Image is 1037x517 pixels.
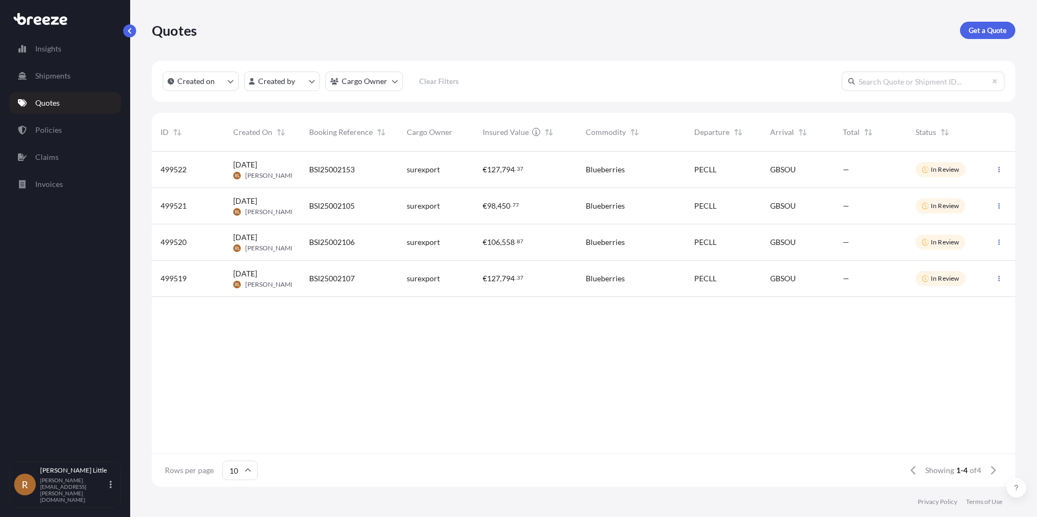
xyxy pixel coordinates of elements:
span: PECLL [694,201,716,211]
p: Insights [35,43,61,54]
a: Get a Quote [960,22,1015,39]
a: Privacy Policy [918,497,957,506]
span: 37 [517,276,523,280]
span: [DATE] [233,159,257,170]
a: Terms of Use [966,497,1002,506]
span: 1-4 [956,465,968,476]
span: 794 [502,275,515,282]
span: [DATE] [233,232,257,243]
button: Sort [862,126,875,139]
span: of 4 [970,465,981,476]
span: GBSOU [770,164,796,175]
span: — [843,273,849,284]
button: Sort [375,126,388,139]
a: Shipments [9,65,121,87]
span: € [483,166,487,173]
button: Sort [796,126,809,139]
span: 450 [497,202,510,210]
span: 127 [487,275,500,282]
span: . [511,203,512,207]
span: € [483,202,487,210]
span: , [500,275,502,282]
span: ID [161,127,169,138]
p: Policies [35,125,62,135]
span: surexport [407,237,440,248]
p: Cargo Owner [342,76,387,87]
p: Invoices [35,179,63,190]
button: createdOn Filter options [163,72,239,91]
span: , [496,202,497,210]
p: Quotes [152,22,197,39]
p: Clear Filters [419,76,459,87]
span: . [515,167,516,171]
span: 37 [517,167,523,171]
span: 106 [487,238,500,246]
span: 499520 [161,237,187,248]
span: surexport [407,164,440,175]
span: Showing [925,465,954,476]
span: surexport [407,273,440,284]
span: Blueberries [586,164,625,175]
span: GBSOU [770,237,796,248]
input: Search Quote or Shipment ID... [842,72,1004,91]
span: RL [235,170,240,181]
span: RL [235,206,240,217]
span: RL [235,243,240,254]
span: [DATE] [233,196,257,206]
span: Departure [694,127,729,138]
span: [PERSON_NAME] [245,171,297,180]
p: Claims [35,152,59,163]
span: Blueberries [586,237,625,248]
a: Invoices [9,173,121,195]
span: . [515,240,516,243]
span: 499522 [161,164,187,175]
span: Total [843,127,860,138]
span: [PERSON_NAME] [245,280,297,289]
span: 794 [502,166,515,173]
p: Shipments [35,70,71,81]
p: In Review [931,165,959,174]
p: Get a Quote [969,25,1007,36]
span: 127 [487,166,500,173]
span: , [500,238,502,246]
span: 98 [487,202,496,210]
span: GBSOU [770,201,796,211]
span: Blueberries [586,201,625,211]
span: PECLL [694,273,716,284]
span: 499519 [161,273,187,284]
span: , [500,166,502,173]
span: Booking Reference [309,127,373,138]
span: — [843,201,849,211]
span: [PERSON_NAME] [245,244,297,253]
span: Status [916,127,936,138]
span: — [843,164,849,175]
button: Sort [938,126,951,139]
span: Cargo Owner [407,127,452,138]
span: [PERSON_NAME] [245,208,297,216]
p: In Review [931,274,959,283]
span: 499521 [161,201,187,211]
span: Commodity [586,127,626,138]
p: In Review [931,238,959,247]
button: createdBy Filter options [244,72,320,91]
span: BSI25002107 [309,273,355,284]
span: 558 [502,238,515,246]
p: [PERSON_NAME][EMAIL_ADDRESS][PERSON_NAME][DOMAIN_NAME] [40,477,107,503]
span: BSI25002105 [309,201,355,211]
button: Sort [542,126,555,139]
a: Insights [9,38,121,60]
span: Arrival [770,127,794,138]
span: surexport [407,201,440,211]
button: Sort [628,126,641,139]
span: PECLL [694,237,716,248]
a: Quotes [9,92,121,114]
span: R [22,479,28,490]
span: Blueberries [586,273,625,284]
button: cargoOwner Filter options [325,72,403,91]
button: Sort [274,126,287,139]
span: — [843,237,849,248]
button: Sort [732,126,745,139]
span: BSI25002106 [309,237,355,248]
p: [PERSON_NAME] Little [40,466,107,475]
